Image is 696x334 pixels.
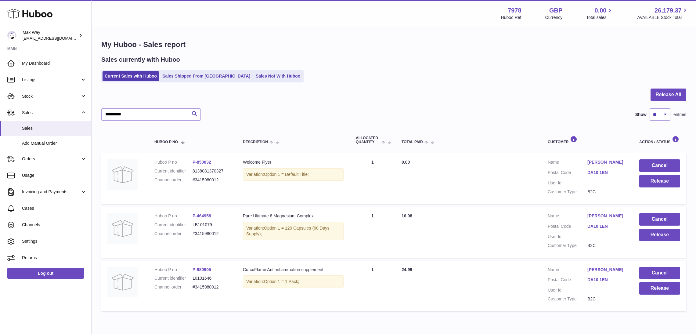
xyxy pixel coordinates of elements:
[22,189,80,195] span: Invoicing and Payments
[501,15,521,20] div: Huboo Ref
[548,277,587,284] dt: Postal Code
[639,229,680,241] button: Release
[548,180,587,186] dt: User Id
[402,140,423,144] span: Total paid
[22,125,87,131] span: Sales
[635,112,647,118] label: Show
[548,267,587,274] dt: Name
[548,243,587,249] dt: Customer Type
[22,255,87,261] span: Returns
[587,277,627,283] a: DA10 1EN
[548,223,587,231] dt: Postal Code
[243,168,344,181] div: Variation:
[154,159,193,165] dt: Huboo P no
[637,6,689,20] a: 26,179.37 AVAILABLE Stock Total
[22,60,87,66] span: My Dashboard
[7,268,84,279] a: Log out
[23,36,90,41] span: [EMAIL_ADDRESS][DOMAIN_NAME]
[264,279,299,284] span: Option 1 = 1 Pack;
[549,6,562,15] strong: GBP
[243,159,344,165] div: Welcome Flyer
[193,275,231,281] dd: 10101646
[639,175,680,187] button: Release
[22,172,87,178] span: Usage
[548,234,587,240] dt: User Id
[651,89,686,101] button: Release All
[639,159,680,172] button: Cancel
[264,172,309,177] span: Option 1 = Default Title;
[586,6,613,20] a: 0.00 Total sales
[548,136,627,144] div: Customer
[22,156,80,162] span: Orders
[154,231,193,237] dt: Channel order
[246,226,330,236] span: Option 1 = 120 Capsules (60 Days Supply);
[356,136,380,144] span: ALLOCATED Quantity
[193,160,211,165] a: P-850032
[22,222,87,228] span: Channels
[107,159,138,190] img: no-photo.jpg
[22,77,80,83] span: Listings
[193,284,231,290] dd: #3415980012
[154,222,193,228] dt: Current identifier
[243,222,344,240] div: Variation:
[154,177,193,183] dt: Channel order
[154,213,193,219] dt: Huboo P no
[587,170,627,176] a: DA10 1EN
[548,189,587,195] dt: Customer Type
[350,153,395,204] td: 1
[154,284,193,290] dt: Channel order
[22,140,87,146] span: Add Manual Order
[22,238,87,244] span: Settings
[160,71,252,81] a: Sales Shipped From [GEOGRAPHIC_DATA]
[639,267,680,279] button: Cancel
[22,205,87,211] span: Cases
[7,31,16,40] img: Max@LongevityBox.co.uk
[639,136,680,144] div: Action / Status
[193,222,231,228] dd: LB101079
[655,6,682,15] span: 26,179.37
[587,159,627,165] a: [PERSON_NAME]
[193,267,211,272] a: P-980905
[154,168,193,174] dt: Current identifier
[673,112,686,118] span: entries
[545,15,563,20] div: Currency
[586,15,613,20] span: Total sales
[595,6,607,15] span: 0.00
[508,6,521,15] strong: 7978
[254,71,302,81] a: Sales Not With Huboo
[243,267,344,273] div: CurcuFlame Anti-inflammation supplement
[193,213,211,218] a: P-464958
[587,243,627,249] dd: B2C
[243,140,268,144] span: Description
[402,213,412,218] span: 16.98
[639,282,680,295] button: Release
[350,207,395,258] td: 1
[587,223,627,229] a: DA10 1EN
[587,213,627,219] a: [PERSON_NAME]
[587,189,627,195] dd: B2C
[193,231,231,237] dd: #3415980012
[548,213,587,220] dt: Name
[107,267,138,297] img: no-photo.jpg
[193,177,231,183] dd: #3415980012
[548,296,587,302] dt: Customer Type
[587,267,627,273] a: [PERSON_NAME]
[548,287,587,293] dt: User Id
[402,160,410,165] span: 0.00
[243,275,344,288] div: Variation:
[548,159,587,167] dt: Name
[107,213,138,244] img: no-photo.jpg
[402,267,412,272] span: 24.99
[639,213,680,226] button: Cancel
[103,71,159,81] a: Current Sales with Huboo
[154,267,193,273] dt: Huboo P no
[243,213,344,219] div: Pure Ultimate 8 Magnesium Complex
[22,93,80,99] span: Stock
[101,56,180,64] h2: Sales currently with Huboo
[154,140,178,144] span: Huboo P no
[548,170,587,177] dt: Postal Code
[637,15,689,20] span: AVAILABLE Stock Total
[350,261,395,311] td: 1
[101,40,686,49] h1: My Huboo - Sales report
[22,110,80,116] span: Sales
